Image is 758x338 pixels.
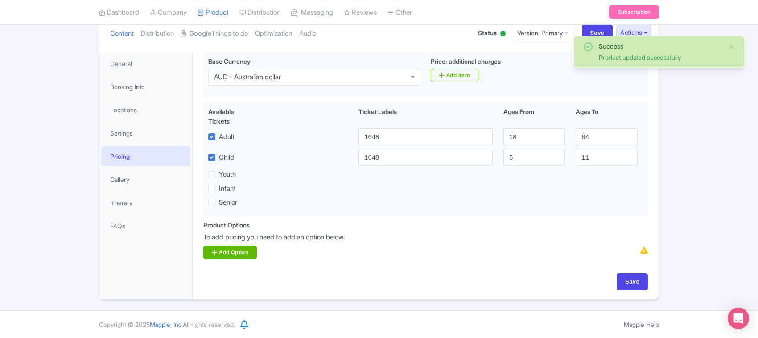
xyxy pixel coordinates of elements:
a: Magpie Help [624,321,659,328]
div: AUD - Australian dollar [214,73,281,81]
a: Add Option [203,246,257,259]
a: Locations [101,100,190,120]
a: Settings [101,123,190,143]
label: Youth [219,169,236,180]
a: Audio [299,20,316,48]
div: Active [498,27,507,41]
a: GoogleThings to do [181,20,248,48]
span: Base Currency [208,58,251,65]
label: Adult [219,132,235,142]
div: Ticket Labels [353,107,498,126]
a: Gallery [101,169,190,190]
a: Distribution [141,20,174,48]
a: Content [110,20,134,48]
div: Ages To [570,107,643,126]
a: Add Item [431,69,478,82]
span: Magpie, Inc. [150,321,183,328]
input: Save [617,273,648,290]
label: Price: additional charges [431,57,501,66]
label: Child [219,153,234,163]
label: Infant [219,184,236,194]
p: To add pricing you need to add an option below. [203,232,648,243]
a: General [101,54,190,74]
input: Adult [358,128,493,145]
div: Success [599,41,721,51]
div: Product Options [203,220,250,230]
div: Open Intercom Messenger [728,308,749,329]
a: Subscription [609,5,659,19]
strong: Google [189,29,211,39]
div: Available Tickets [208,107,256,126]
div: Copyright © 2025 All rights reserved. [94,320,240,329]
span: Status [478,28,497,37]
div: Product updated successfully [599,53,721,62]
a: Booking Info [101,77,190,97]
label: Senior [219,198,237,208]
button: Close [728,41,735,52]
div: Ages From [498,107,570,126]
input: Child [358,149,493,166]
a: FAQs [101,216,190,236]
button: Actions [616,25,651,41]
a: Optimization [255,20,292,48]
input: Save [582,25,613,41]
a: Pricing [101,146,190,166]
a: Version: Primary [511,24,575,41]
a: Itinerary [101,193,190,213]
